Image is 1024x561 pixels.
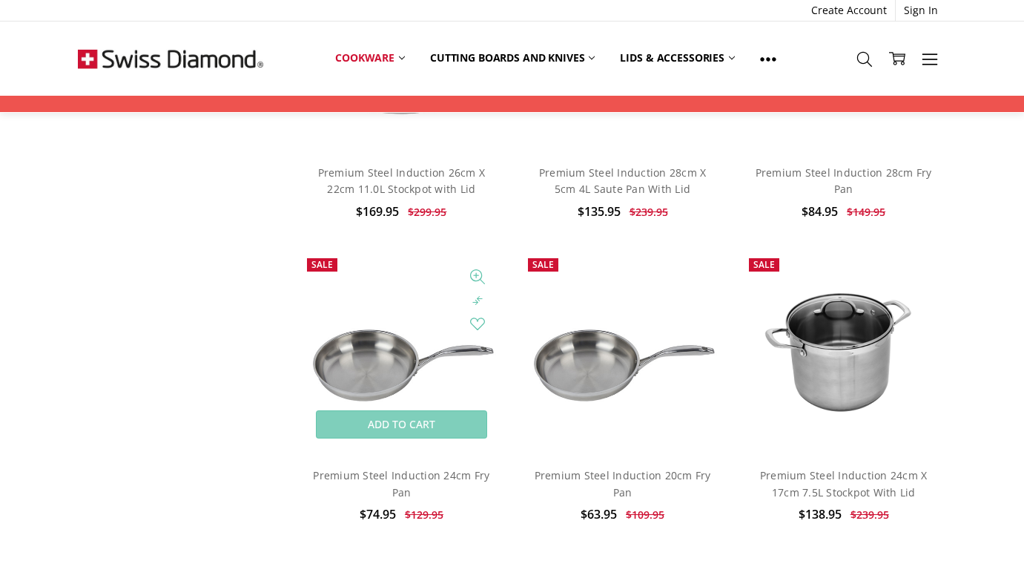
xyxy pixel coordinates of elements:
[535,468,711,499] a: Premium Steel Induction 20cm Fry Pan
[521,251,725,456] a: Premium Steel Induction 20cm Fry Pan
[360,506,396,522] span: $74.95
[417,42,608,74] a: Cutting boards and knives
[799,506,842,522] span: $138.95
[741,251,946,456] a: Premium Steel Induction 24cm X 17cm 7.5L Stockpot With Lid
[300,285,504,421] img: Premium Steel Induction 24cm Fry Pan
[318,165,486,196] a: Premium Steel Induction 26cm X 22cm 11.0L Stockpot with Lid
[741,285,946,421] img: Premium Steel Induction 24cm X 17cm 7.5L Stockpot With Lid
[405,508,443,522] span: $129.95
[630,205,668,219] span: $239.95
[756,165,932,196] a: Premium Steel Induction 28cm Fry Pan
[521,285,725,421] img: Premium Steel Induction 20cm Fry Pan
[802,203,838,220] span: $84.95
[323,42,417,74] a: Cookware
[532,258,554,271] span: Sale
[850,508,889,522] span: $239.95
[539,165,707,196] a: Premium Steel Induction 28cm X 5cm 4L Saute Pan With Lid
[300,251,504,456] a: Premium Steel Induction 24cm Fry Pan
[626,508,664,522] span: $109.95
[578,203,621,220] span: $135.95
[408,205,446,219] span: $299.95
[356,203,399,220] span: $169.95
[747,42,789,75] a: Show All
[581,506,617,522] span: $63.95
[78,22,263,96] img: Free Shipping On Every Order
[760,468,928,499] a: Premium Steel Induction 24cm X 17cm 7.5L Stockpot With Lid
[311,258,333,271] span: Sale
[316,410,487,439] a: Add to Cart
[753,258,775,271] span: Sale
[847,205,885,219] span: $149.95
[607,42,747,74] a: Lids & Accessories
[313,468,489,499] a: Premium Steel Induction 24cm Fry Pan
